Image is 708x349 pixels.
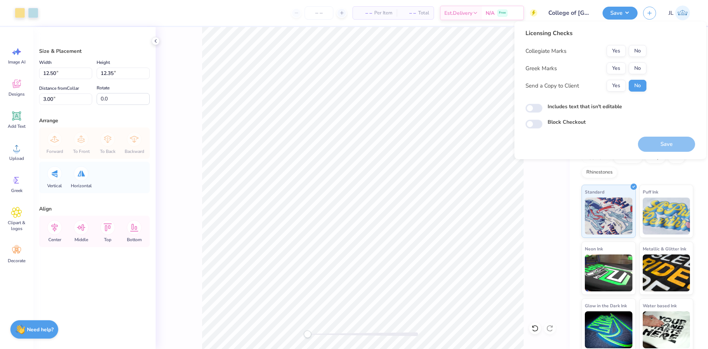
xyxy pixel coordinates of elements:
input: Untitled Design [543,6,597,20]
span: Add Text [8,123,25,129]
input: – – [305,6,333,20]
span: Total [418,9,429,17]
span: Clipart & logos [4,220,29,232]
div: Greek Marks [525,64,557,73]
span: Horizontal [71,183,92,189]
span: Upload [9,155,24,161]
button: Save [603,7,638,20]
img: Metallic & Glitter Ink [643,254,690,291]
span: Vertical [47,183,62,189]
img: Glow in the Dark Ink [585,311,632,348]
img: Jairo Laqui [675,6,690,20]
button: No [629,62,646,74]
span: Standard [585,188,604,196]
img: Neon Ink [585,254,632,291]
div: Arrange [39,117,150,124]
div: Size & Placement [39,47,150,55]
button: Yes [607,62,626,74]
button: Yes [607,80,626,92]
button: Yes [607,45,626,57]
span: Per Item [374,9,392,17]
span: Decorate [8,258,25,264]
button: No [629,45,646,57]
span: Glow in the Dark Ink [585,302,627,309]
span: Free [499,10,506,16]
span: JL [669,9,673,17]
a: JL [665,6,693,20]
div: Accessibility label [304,331,311,338]
label: Rotate [97,83,110,92]
button: No [629,80,646,92]
span: Neon Ink [585,245,603,253]
label: Block Checkout [548,118,586,126]
img: Water based Ink [643,311,690,348]
span: – – [357,9,372,17]
span: Middle [74,237,88,243]
span: Puff Ink [643,188,658,196]
span: Greek [11,188,22,194]
span: – – [401,9,416,17]
div: Licensing Checks [525,29,646,38]
div: Collegiate Marks [525,47,566,55]
span: Center [48,237,61,243]
span: Designs [8,91,25,97]
label: Width [39,58,52,67]
label: Distance from Collar [39,84,79,93]
img: Puff Ink [643,198,690,235]
strong: Need help? [27,326,53,333]
img: Standard [585,198,632,235]
span: Water based Ink [643,302,677,309]
span: Metallic & Glitter Ink [643,245,686,253]
div: Rhinestones [582,167,617,178]
span: Image AI [8,59,25,65]
div: Send a Copy to Client [525,82,579,90]
span: Top [104,237,111,243]
span: Bottom [127,237,142,243]
label: Includes text that isn't editable [548,103,622,110]
label: Height [97,58,110,67]
span: Est. Delivery [444,9,472,17]
span: N/A [486,9,494,17]
div: Align [39,205,150,213]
